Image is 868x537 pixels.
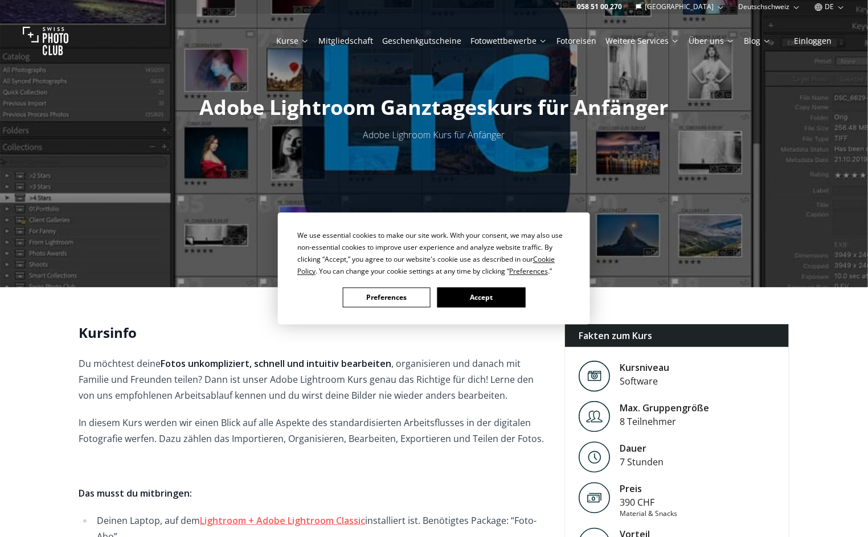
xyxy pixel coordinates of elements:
[297,255,555,276] span: Cookie Policy
[278,213,590,325] div: Cookie Consent Prompt
[509,267,548,276] span: Preferences
[437,288,525,308] button: Accept
[297,230,571,278] div: We use essential cookies to make our site work. With your consent, we may also use non-essential ...
[343,288,431,308] button: Preferences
